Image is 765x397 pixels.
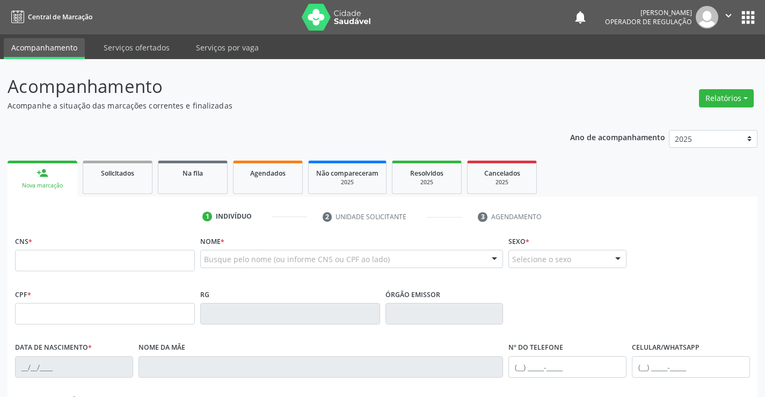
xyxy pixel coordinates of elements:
a: Acompanhamento [4,38,85,59]
span: Cancelados [484,169,520,178]
i:  [723,10,734,21]
div: 2025 [475,178,529,186]
a: Serviços por vaga [188,38,266,57]
span: Central de Marcação [28,12,92,21]
label: Nome [200,233,224,250]
span: Busque pelo nome (ou informe CNS ou CPF ao lado) [204,254,390,265]
span: Selecione o sexo [512,254,571,265]
div: 1 [202,212,212,221]
p: Ano de acompanhamento [570,130,665,143]
label: Nome da mãe [139,340,185,356]
div: 2025 [400,178,454,186]
a: Serviços ofertados [96,38,177,57]
div: [PERSON_NAME] [605,8,692,17]
a: Central de Marcação [8,8,92,26]
label: Nº do Telefone [508,340,563,356]
input: (__) _____-_____ [508,356,626,378]
span: Agendados [250,169,286,178]
button: apps [739,8,757,27]
span: Resolvidos [410,169,443,178]
img: img [696,6,718,28]
span: Operador de regulação [605,17,692,26]
input: __/__/____ [15,356,133,378]
div: Indivíduo [216,212,252,221]
label: Data de nascimento [15,340,92,356]
button: notifications [573,10,588,25]
label: CNS [15,233,32,250]
div: 2025 [316,178,378,186]
button:  [718,6,739,28]
label: Sexo [508,233,529,250]
label: Órgão emissor [385,286,440,303]
p: Acompanhamento [8,73,533,100]
p: Acompanhe a situação das marcações correntes e finalizadas [8,100,533,111]
input: (__) _____-_____ [632,356,750,378]
div: person_add [37,167,48,179]
button: Relatórios [699,89,754,107]
span: Não compareceram [316,169,378,178]
label: RG [200,286,209,303]
label: Celular/WhatsApp [632,340,700,356]
label: CPF [15,286,31,303]
span: Solicitados [101,169,134,178]
span: Na fila [183,169,203,178]
div: Nova marcação [15,182,70,190]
